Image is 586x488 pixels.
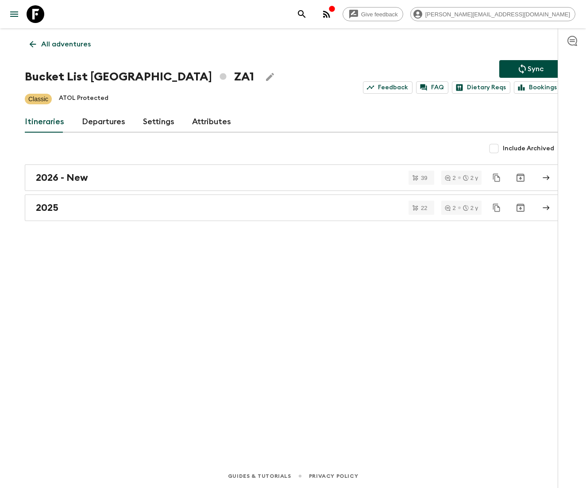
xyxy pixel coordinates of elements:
[261,68,279,86] button: Edit Adventure Title
[356,11,403,18] span: Give feedback
[416,81,448,94] a: FAQ
[416,205,432,211] span: 22
[36,202,58,213] h2: 2025
[36,172,88,183] h2: 2026 - New
[25,68,254,86] h1: Bucket List [GEOGRAPHIC_DATA] ZA1
[143,111,174,133] a: Settings
[41,39,91,50] p: All adventures
[293,5,311,23] button: search adventures
[25,35,96,53] a: All adventures
[499,60,561,78] button: Sync adventure departures to the booking engine
[309,471,358,481] a: Privacy Policy
[445,175,455,181] div: 2
[228,471,291,481] a: Guides & Tutorials
[25,194,561,221] a: 2025
[514,81,561,94] a: Bookings
[416,175,432,181] span: 39
[343,7,403,21] a: Give feedback
[528,64,544,74] p: Sync
[489,170,505,186] button: Duplicate
[503,144,554,153] span: Include Archived
[28,95,48,103] p: Classic
[420,11,575,18] span: [PERSON_NAME][EMAIL_ADDRESS][DOMAIN_NAME]
[512,199,529,217] button: Archive
[82,111,125,133] a: Departures
[512,169,529,187] button: Archive
[489,200,505,216] button: Duplicate
[192,111,231,133] a: Attributes
[463,175,478,181] div: 2 y
[25,164,561,191] a: 2026 - New
[452,81,510,94] a: Dietary Reqs
[59,94,108,104] p: ATOL Protected
[445,205,455,211] div: 2
[410,7,575,21] div: [PERSON_NAME][EMAIL_ADDRESS][DOMAIN_NAME]
[5,5,23,23] button: menu
[363,81,413,94] a: Feedback
[25,111,64,133] a: Itineraries
[463,205,478,211] div: 2 y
